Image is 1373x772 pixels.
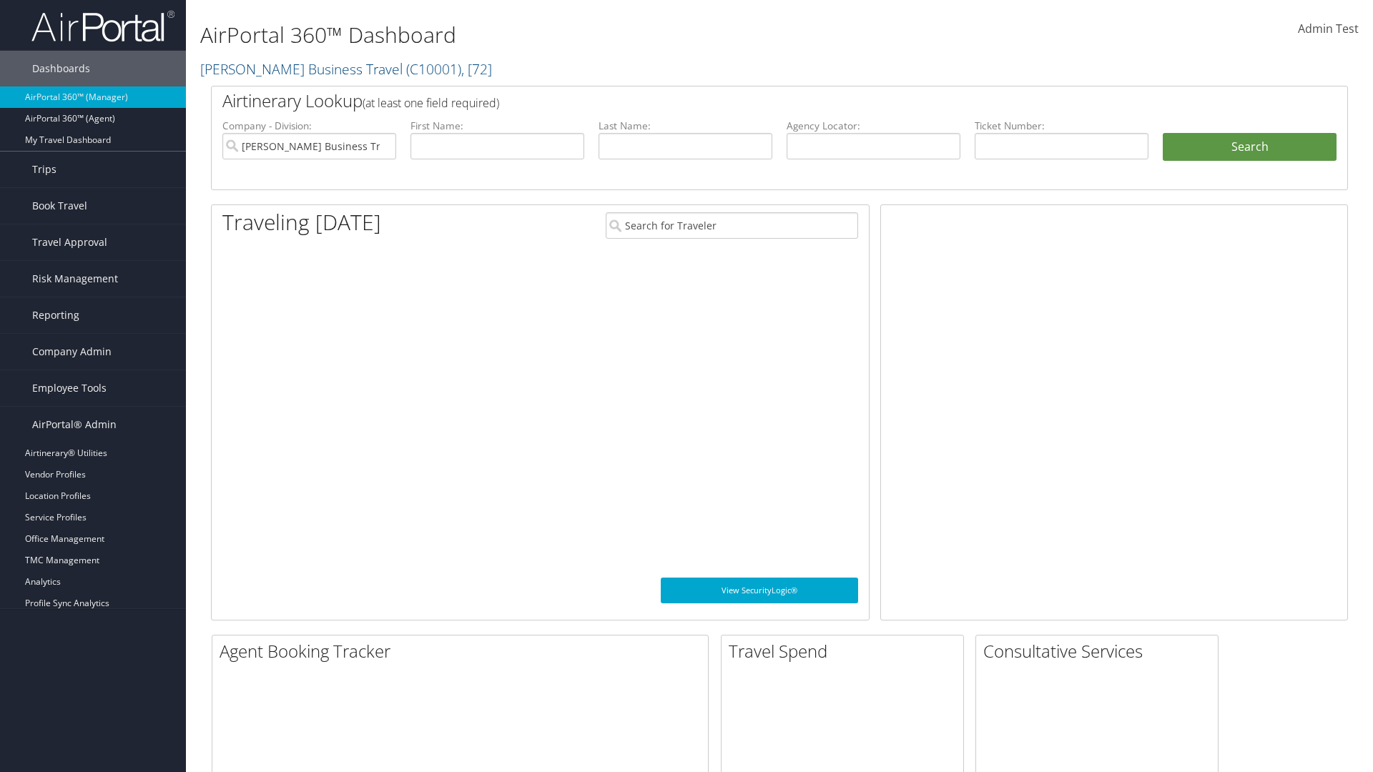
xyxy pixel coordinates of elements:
span: Risk Management [32,261,118,297]
input: Search for Traveler [606,212,858,239]
label: Company - Division: [222,119,396,133]
button: Search [1163,133,1337,162]
a: View SecurityLogic® [661,578,858,603]
span: Reporting [32,297,79,333]
span: Dashboards [32,51,90,86]
span: ( C10001 ) [406,59,461,79]
label: First Name: [410,119,584,133]
span: Travel Approval [32,224,107,260]
span: Company Admin [32,334,112,370]
h2: Agent Booking Tracker [220,639,708,663]
h1: Traveling [DATE] [222,207,381,237]
span: Admin Test [1298,21,1359,36]
h1: AirPortal 360™ Dashboard [200,20,973,50]
h2: Travel Spend [729,639,963,663]
span: , [ 72 ] [461,59,492,79]
h2: Airtinerary Lookup [222,89,1242,113]
a: [PERSON_NAME] Business Travel [200,59,492,79]
img: airportal-logo.png [31,9,174,43]
h2: Consultative Services [983,639,1218,663]
label: Last Name: [599,119,772,133]
span: Trips [32,152,56,187]
span: (at least one field required) [363,95,499,111]
span: AirPortal® Admin [32,407,117,442]
label: Agency Locator: [787,119,960,133]
span: Book Travel [32,188,87,224]
a: Admin Test [1298,7,1359,51]
span: Employee Tools [32,370,107,406]
label: Ticket Number: [975,119,1148,133]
